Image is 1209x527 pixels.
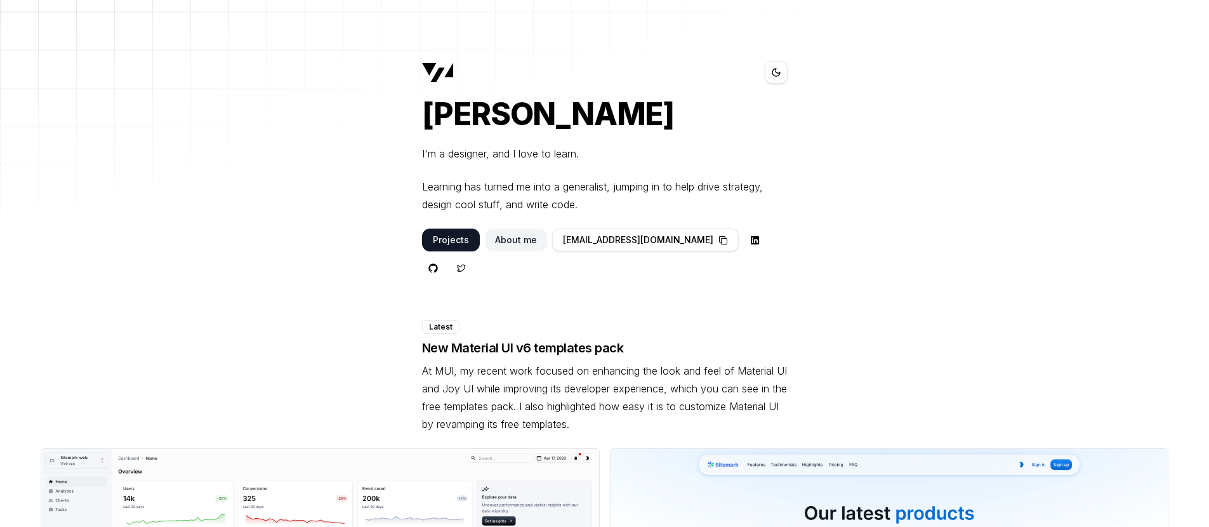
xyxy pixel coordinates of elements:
[422,320,459,334] div: Latest
[422,339,788,357] h4: New Material UI v6 templates pack
[552,229,739,251] button: [EMAIL_ADDRESS][DOMAIN_NAME]
[422,145,788,163] p: I'm a designer, and I love to learn.
[422,362,788,433] p: At MUI, my recent work focused on enhancing the look and feel of Material UI and Joy UI while imp...
[422,229,480,251] button: Projects
[422,178,788,213] p: Learning has turned me into a generalist, jumping in to help drive strategy, design cool stuff, a...
[422,99,788,130] h1: [PERSON_NAME]
[485,229,547,251] button: About me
